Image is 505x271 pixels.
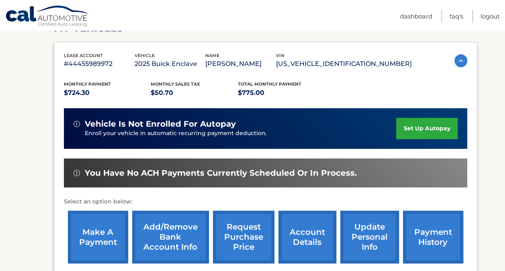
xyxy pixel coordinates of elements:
a: set up autopay [396,118,457,139]
span: vehicle [135,53,155,58]
a: request purchase price [213,211,274,263]
p: [PERSON_NAME] [205,58,276,70]
p: [US_VEHICLE_IDENTIFICATION_NUMBER] [276,58,412,70]
span: You have no ACH payments currently scheduled or in process. [85,168,357,178]
img: accordion-active.svg [454,54,467,67]
span: Total Monthly Payment [238,81,301,87]
a: FAQ's [450,10,463,23]
p: $724.30 [64,87,151,99]
a: Cal Automotive [5,5,90,29]
a: make a payment [68,211,128,263]
a: Add/Remove bank account info [132,211,209,263]
p: Enroll your vehicle in automatic recurring payment deduction. [85,129,397,138]
p: $50.70 [151,87,238,99]
img: alert-white.svg [74,121,80,127]
span: vin [276,53,284,58]
span: vehicle is not enrolled for autopay [85,119,236,129]
a: Logout [480,10,500,23]
a: account details [278,211,336,263]
a: Dashboard [400,10,432,23]
a: update personal info [340,211,399,263]
span: Monthly Payment [64,81,111,87]
a: payment history [403,211,463,263]
span: lease account [64,53,103,58]
img: alert-white.svg [74,170,80,176]
p: #44455989972 [64,58,135,70]
span: Monthly sales Tax [151,81,200,87]
p: Select an option below: [64,197,467,207]
span: name [205,53,219,58]
p: $775.00 [238,87,325,99]
p: 2025 Buick Enclave [135,58,205,70]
